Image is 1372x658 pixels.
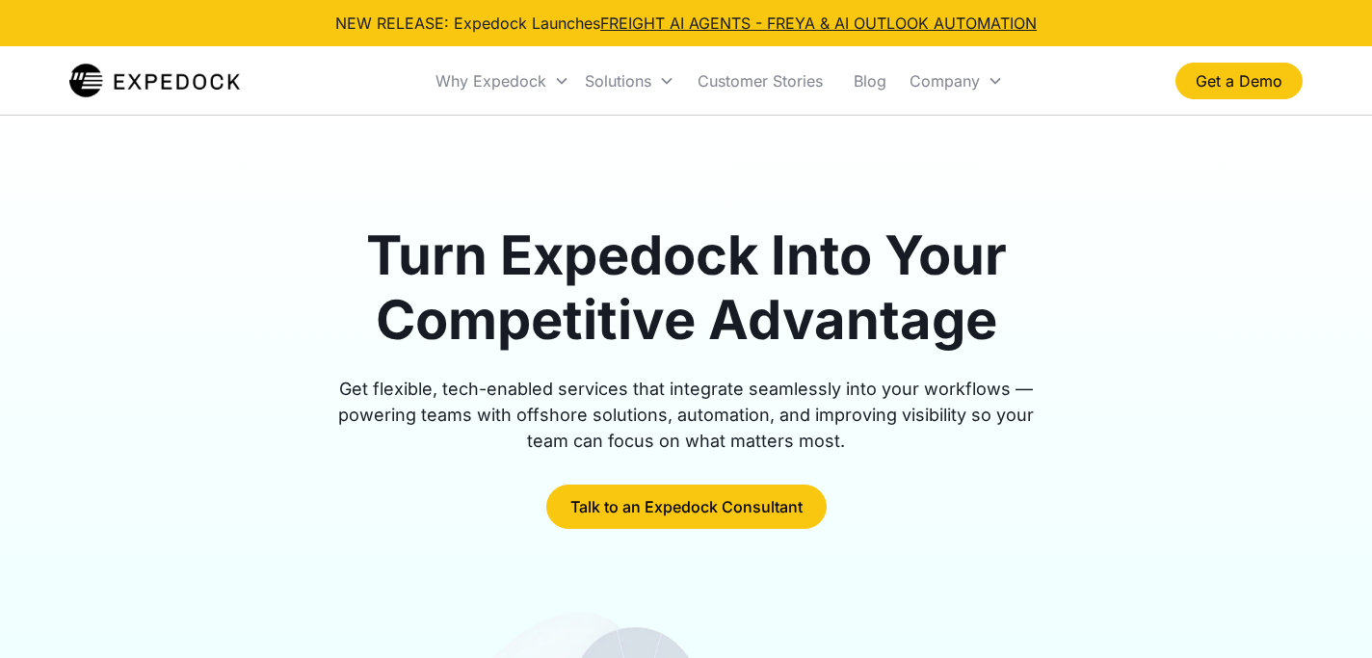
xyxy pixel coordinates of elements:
[69,62,240,100] a: home
[577,48,682,114] div: Solutions
[600,13,1037,33] a: FREIGHT AI AGENTS - FREYA & AI OUTLOOK AUTOMATION
[316,376,1056,454] div: Get flexible, tech-enabled services that integrate seamlessly into your workflows — powering team...
[335,12,1037,35] div: NEW RELEASE: Expedock Launches
[69,62,240,100] img: Expedock Logo
[838,48,902,114] a: Blog
[585,71,651,91] div: Solutions
[910,71,980,91] div: Company
[428,48,577,114] div: Why Expedock
[902,48,1011,114] div: Company
[316,224,1056,353] h1: Turn Expedock Into Your Competitive Advantage
[1175,63,1303,99] a: Get a Demo
[682,48,838,114] a: Customer Stories
[435,71,546,91] div: Why Expedock
[546,485,827,529] a: Talk to an Expedock Consultant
